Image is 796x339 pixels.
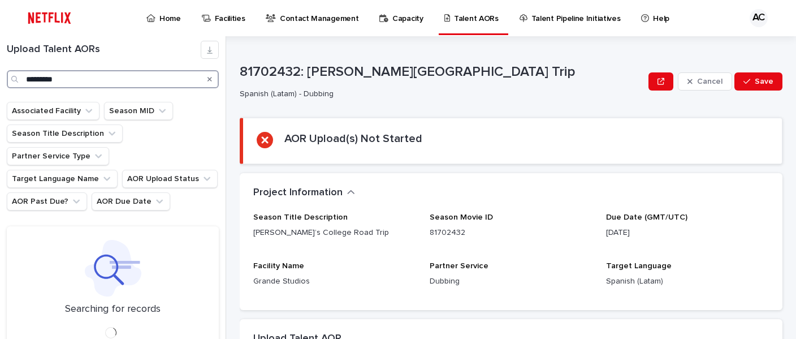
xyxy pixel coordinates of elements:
p: Spanish (Latam) - Dubbing [240,89,639,99]
p: [DATE] [606,227,769,239]
h1: Upload Talent AORs [7,44,201,56]
p: 81702432 [430,227,592,239]
p: Spanish (Latam) [606,276,769,287]
button: AOR Upload Status [122,170,218,188]
input: Search [7,70,219,88]
p: Grande Studios [253,276,416,287]
div: AC [750,9,768,27]
p: [PERSON_NAME]’s College Road Trip [253,227,416,239]
h2: Project Information [253,187,343,199]
h2: AOR Upload(s) Not Started [284,132,422,145]
span: Facility Name [253,262,304,270]
button: Season MID [104,102,173,120]
span: Target Language [606,262,672,270]
button: AOR Due Date [92,192,170,211]
button: Season Title Description [7,125,123,143]
span: Save [755,78,773,85]
button: Target Language Name [7,170,118,188]
button: AOR Past Due? [7,192,87,211]
button: Associated Facility [7,102,99,120]
span: Due Date (GMT/UTC) [606,213,687,221]
button: Save [734,72,782,91]
button: Cancel [678,72,732,91]
span: Partner Service [430,262,488,270]
button: Project Information [253,187,355,199]
span: Cancel [697,78,723,85]
span: Season Movie ID [430,213,493,221]
p: Searching for records [65,303,161,316]
p: Dubbing [430,276,592,287]
button: Partner Service Type [7,147,109,165]
span: Season Title Description [253,213,348,221]
p: 81702432: [PERSON_NAME][GEOGRAPHIC_DATA] Trip [240,64,644,80]
img: ifQbXi3ZQGMSEF7WDB7W [23,7,76,29]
